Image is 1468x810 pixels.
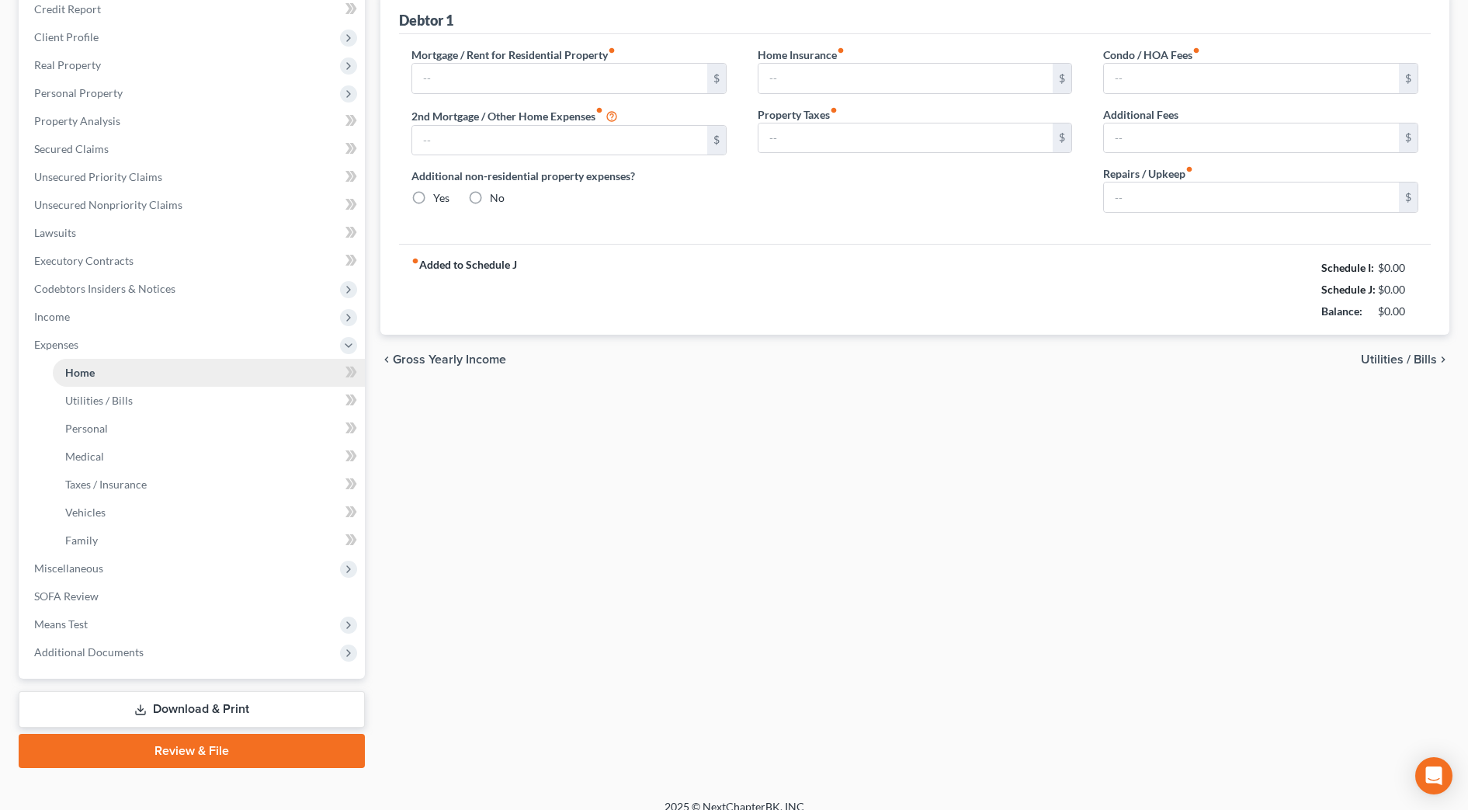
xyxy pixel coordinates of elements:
strong: Added to Schedule J [411,257,517,322]
div: $0.00 [1378,260,1419,276]
span: Codebtors Insiders & Notices [34,282,175,295]
span: Miscellaneous [34,561,103,575]
label: Additional non-residential property expenses? [411,168,727,184]
span: Unsecured Nonpriority Claims [34,198,182,211]
a: Review & File [19,734,365,768]
i: fiber_manual_record [830,106,838,114]
span: Vehicles [65,506,106,519]
a: Unsecured Priority Claims [22,163,365,191]
i: fiber_manual_record [1192,47,1200,54]
a: Vehicles [53,499,365,527]
span: Personal Property [34,86,123,99]
div: $0.00 [1378,282,1419,297]
span: SOFA Review [34,589,99,603]
span: Means Test [34,617,88,631]
i: chevron_right [1437,353,1449,366]
i: fiber_manual_record [595,106,603,114]
input: -- [1104,183,1399,212]
span: Home [65,366,95,379]
button: chevron_left Gross Yearly Income [380,353,506,366]
button: Utilities / Bills chevron_right [1361,353,1449,366]
label: Condo / HOA Fees [1103,47,1200,63]
a: Unsecured Nonpriority Claims [22,191,365,219]
strong: Balance: [1321,304,1362,318]
i: fiber_manual_record [837,47,845,54]
label: Additional Fees [1103,106,1178,123]
label: Repairs / Upkeep [1103,165,1193,182]
div: $ [707,126,726,155]
strong: Schedule J: [1321,283,1376,296]
i: fiber_manual_record [1185,165,1193,173]
input: -- [758,123,1053,153]
span: Secured Claims [34,142,109,155]
div: $ [1053,123,1071,153]
label: No [490,190,505,206]
span: Expenses [34,338,78,351]
label: Yes [433,190,449,206]
i: chevron_left [380,353,393,366]
i: fiber_manual_record [411,257,419,265]
a: Personal [53,415,365,443]
input: -- [758,64,1053,93]
div: Open Intercom Messenger [1415,757,1452,794]
span: Property Analysis [34,114,120,127]
input: -- [412,64,707,93]
a: Download & Print [19,691,365,728]
span: Income [34,310,70,323]
span: Lawsuits [34,226,76,239]
a: Family [53,527,365,554]
div: $ [1399,64,1418,93]
input: -- [1104,64,1399,93]
label: Home Insurance [758,47,845,63]
span: Additional Documents [34,645,144,659]
span: Family [65,534,98,547]
a: Taxes / Insurance [53,471,365,499]
a: Secured Claims [22,135,365,163]
span: Unsecured Priority Claims [34,170,162,183]
span: Utilities / Bills [1361,353,1437,366]
span: Client Profile [34,30,99,43]
div: $0.00 [1378,304,1419,319]
a: Home [53,359,365,387]
span: Taxes / Insurance [65,478,147,491]
div: Debtor 1 [399,11,453,30]
span: Gross Yearly Income [393,353,506,366]
a: Utilities / Bills [53,387,365,415]
a: Medical [53,443,365,471]
a: Property Analysis [22,107,365,135]
input: -- [412,126,707,155]
div: $ [1399,183,1418,212]
a: SOFA Review [22,582,365,610]
span: Personal [65,422,108,435]
span: Real Property [34,58,101,71]
span: Utilities / Bills [65,394,133,407]
span: Medical [65,450,104,463]
a: Lawsuits [22,219,365,247]
span: Executory Contracts [34,254,134,267]
a: Executory Contracts [22,247,365,275]
strong: Schedule I: [1321,261,1374,274]
label: Property Taxes [758,106,838,123]
div: $ [1399,123,1418,153]
div: $ [1053,64,1071,93]
label: Mortgage / Rent for Residential Property [411,47,616,63]
div: $ [707,64,726,93]
input: -- [1104,123,1399,153]
i: fiber_manual_record [608,47,616,54]
span: Credit Report [34,2,101,16]
label: 2nd Mortgage / Other Home Expenses [411,106,618,125]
